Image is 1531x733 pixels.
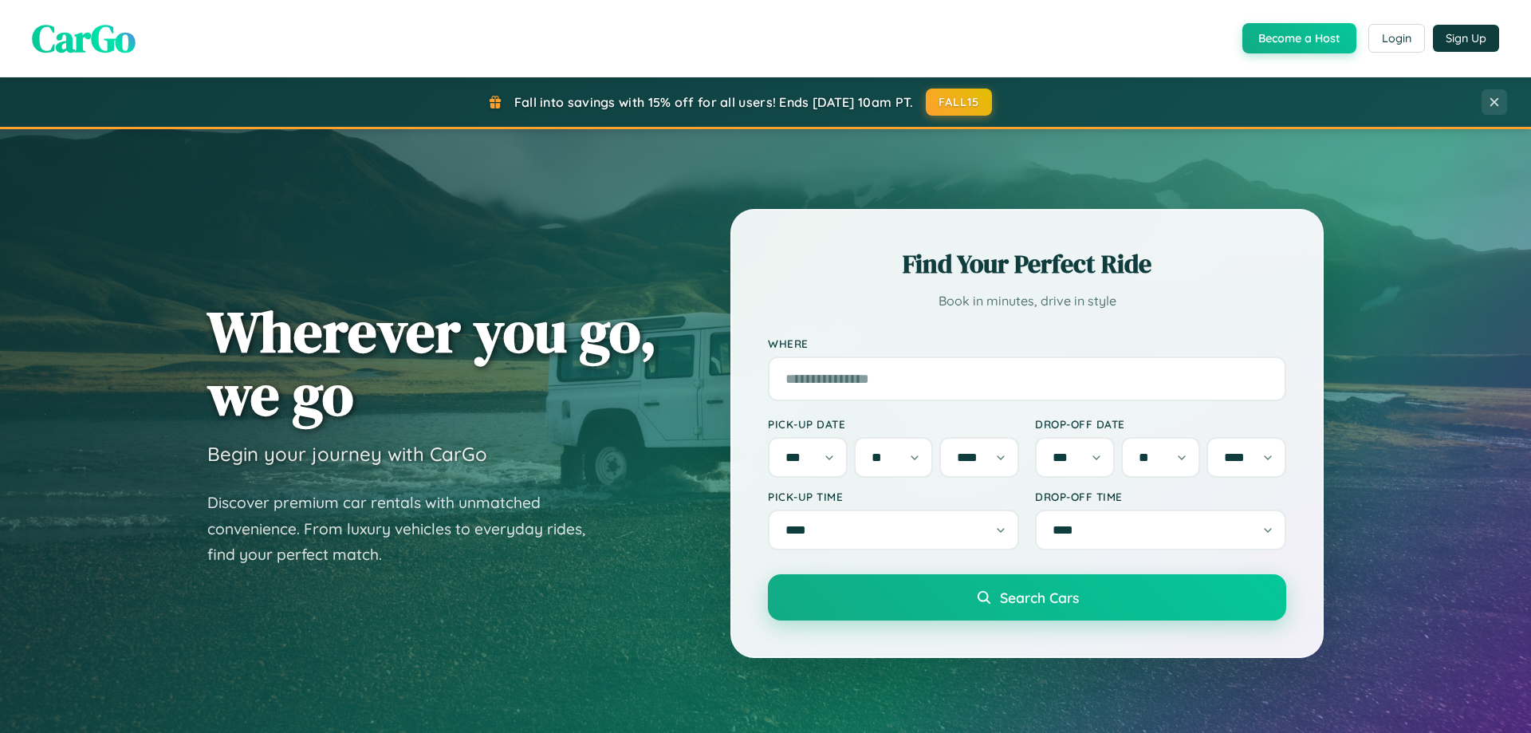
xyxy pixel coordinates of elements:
label: Where [768,337,1286,350]
button: Login [1368,24,1425,53]
h2: Find Your Perfect Ride [768,246,1286,282]
label: Drop-off Time [1035,490,1286,503]
button: FALL15 [926,89,993,116]
button: Become a Host [1242,23,1356,53]
span: CarGo [32,12,136,65]
span: Fall into savings with 15% off for all users! Ends [DATE] 10am PT. [514,94,914,110]
button: Sign Up [1433,25,1499,52]
button: Search Cars [768,574,1286,621]
span: Search Cars [1000,589,1079,606]
label: Pick-up Time [768,490,1019,503]
h3: Begin your journey with CarGo [207,442,487,466]
label: Drop-off Date [1035,417,1286,431]
p: Discover premium car rentals with unmatched convenience. From luxury vehicles to everyday rides, ... [207,490,606,568]
label: Pick-up Date [768,417,1019,431]
h1: Wherever you go, we go [207,300,657,426]
p: Book in minutes, drive in style [768,290,1286,313]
